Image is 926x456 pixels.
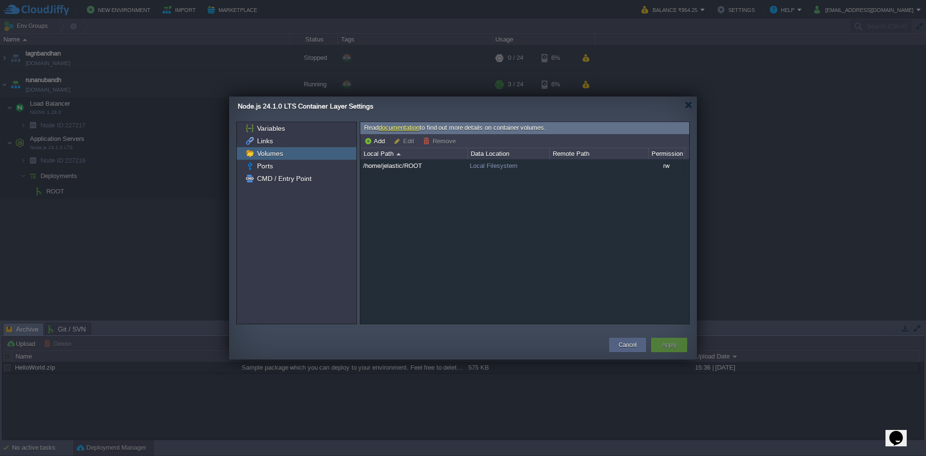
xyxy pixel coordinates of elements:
[362,162,423,169] a: /home/jelastic/ROOT
[362,162,423,170] span: /home/jelastic/ROOT
[394,137,417,145] button: Edit
[662,340,676,350] button: Apply
[470,162,517,169] span: Local Filesystem
[255,137,274,145] a: Links
[550,148,648,159] div: Remote Path
[255,149,285,158] a: Volumes
[423,137,459,145] button: Remove
[649,148,684,159] div: Permission
[238,102,373,110] span: Node.js 24.1.0 LTS Container Layer Settings
[255,124,286,133] a: Variables
[360,122,689,134] div: Read to find out more details on container volumes.
[396,153,401,155] img: AMDAwAAAACH5BAEAAAAALAAAAAABAAEAAAICRAEAOw==
[364,137,388,145] button: Add
[663,162,669,169] span: rw
[255,162,274,170] a: Ports
[379,124,420,131] a: documentation
[468,148,549,159] div: Data Location
[619,340,637,350] button: Cancel
[255,174,313,183] a: CMD / Entry Point
[885,417,916,446] iframe: chat widget
[361,148,467,159] div: Local Path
